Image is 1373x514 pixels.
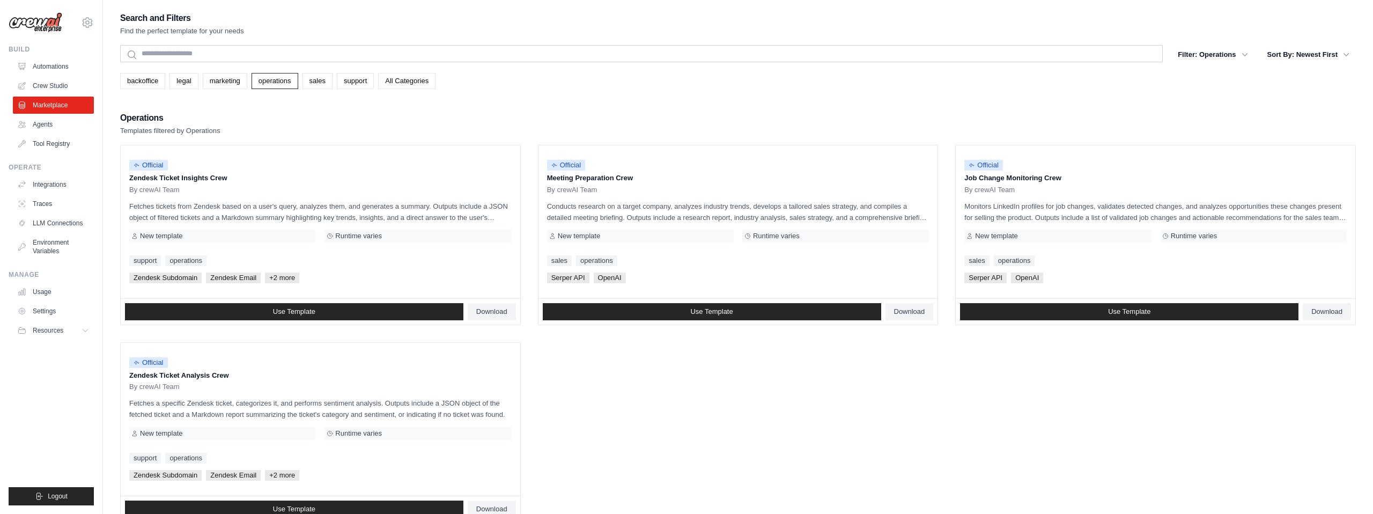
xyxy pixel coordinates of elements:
a: sales [547,255,572,266]
a: Agents [13,116,94,133]
span: Download [476,307,507,316]
a: sales [302,73,333,89]
span: By crewAI Team [964,186,1015,194]
span: New template [140,429,182,438]
p: Find the perfect template for your needs [120,26,244,36]
span: Serper API [964,273,1007,283]
a: Usage [13,283,94,300]
a: Marketplace [13,97,94,114]
p: Job Change Monitoring Crew [964,173,1347,183]
a: Use Template [543,303,881,320]
span: Official [129,357,168,368]
a: Download [885,303,934,320]
span: Runtime varies [1171,232,1217,240]
span: Official [129,160,168,171]
a: Download [468,303,516,320]
p: Zendesk Ticket Analysis Crew [129,370,512,381]
a: Automations [13,58,94,75]
span: Zendesk Subdomain [129,470,202,481]
span: Official [547,160,586,171]
a: Settings [13,303,94,320]
span: +2 more [265,273,299,283]
p: Templates filtered by Operations [120,126,220,136]
p: Monitors LinkedIn profiles for job changes, validates detected changes, and analyzes opportunitie... [964,201,1347,223]
p: Meeting Preparation Crew [547,173,929,183]
span: OpenAI [594,273,626,283]
a: legal [169,73,198,89]
span: Download [894,307,925,316]
a: operations [165,453,206,464]
div: Operate [9,163,94,172]
button: Filter: Operations [1171,45,1254,64]
button: Logout [9,487,94,505]
a: marketing [203,73,247,89]
span: By crewAI Team [547,186,597,194]
button: Sort By: Newest First [1261,45,1356,64]
span: Use Template [690,307,733,316]
h2: Search and Filters [120,11,244,26]
a: Download [1303,303,1351,320]
span: Runtime varies [753,232,800,240]
span: Zendesk Email [206,470,261,481]
span: OpenAI [1011,273,1043,283]
span: By crewAI Team [129,186,180,194]
a: Integrations [13,176,94,193]
a: Use Template [125,303,463,320]
div: Build [9,45,94,54]
span: +2 more [265,470,299,481]
span: Use Template [273,307,315,316]
a: Crew Studio [13,77,94,94]
a: operations [576,255,617,266]
div: Manage [9,270,94,279]
a: All Categories [378,73,435,89]
a: support [129,255,161,266]
span: Official [964,160,1003,171]
span: New template [140,232,182,240]
p: Fetches a specific Zendesk ticket, categorizes it, and performs sentiment analysis. Outputs inclu... [129,398,512,420]
a: Tool Registry [13,135,94,152]
a: Use Template [960,303,1298,320]
span: Logout [48,492,68,501]
span: Download [1311,307,1342,316]
p: Fetches tickets from Zendesk based on a user's query, analyzes them, and generates a summary. Out... [129,201,512,223]
a: support [337,73,374,89]
a: operations [252,73,298,89]
span: Zendesk Email [206,273,261,283]
a: operations [165,255,206,266]
span: New template [558,232,600,240]
a: Environment Variables [13,234,94,260]
span: New template [975,232,1017,240]
span: Download [476,505,507,513]
span: Runtime varies [335,232,382,240]
span: By crewAI Team [129,383,180,391]
a: sales [964,255,989,266]
span: Use Template [273,505,315,513]
span: Use Template [1108,307,1150,316]
a: operations [994,255,1035,266]
p: Zendesk Ticket Insights Crew [129,173,512,183]
a: Traces [13,195,94,212]
a: support [129,453,161,464]
button: Resources [13,322,94,339]
img: Logo [9,12,62,33]
p: Conducts research on a target company, analyzes industry trends, develops a tailored sales strate... [547,201,929,223]
h2: Operations [120,111,220,126]
span: Runtime varies [335,429,382,438]
span: Resources [33,326,63,335]
a: backoffice [120,73,165,89]
span: Serper API [547,273,589,283]
span: Zendesk Subdomain [129,273,202,283]
a: LLM Connections [13,215,94,232]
